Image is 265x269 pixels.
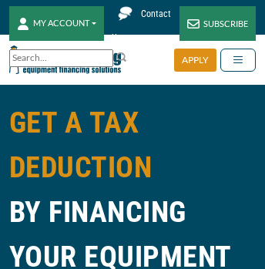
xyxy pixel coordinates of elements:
a: SUBSCRIBE [179,6,256,41]
input: Search [9,49,113,67]
button: MY ACCOUNT [9,6,104,41]
a: Clear search text [97,52,109,65]
img: Search [116,51,128,63]
span: Contact Us [112,8,171,43]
